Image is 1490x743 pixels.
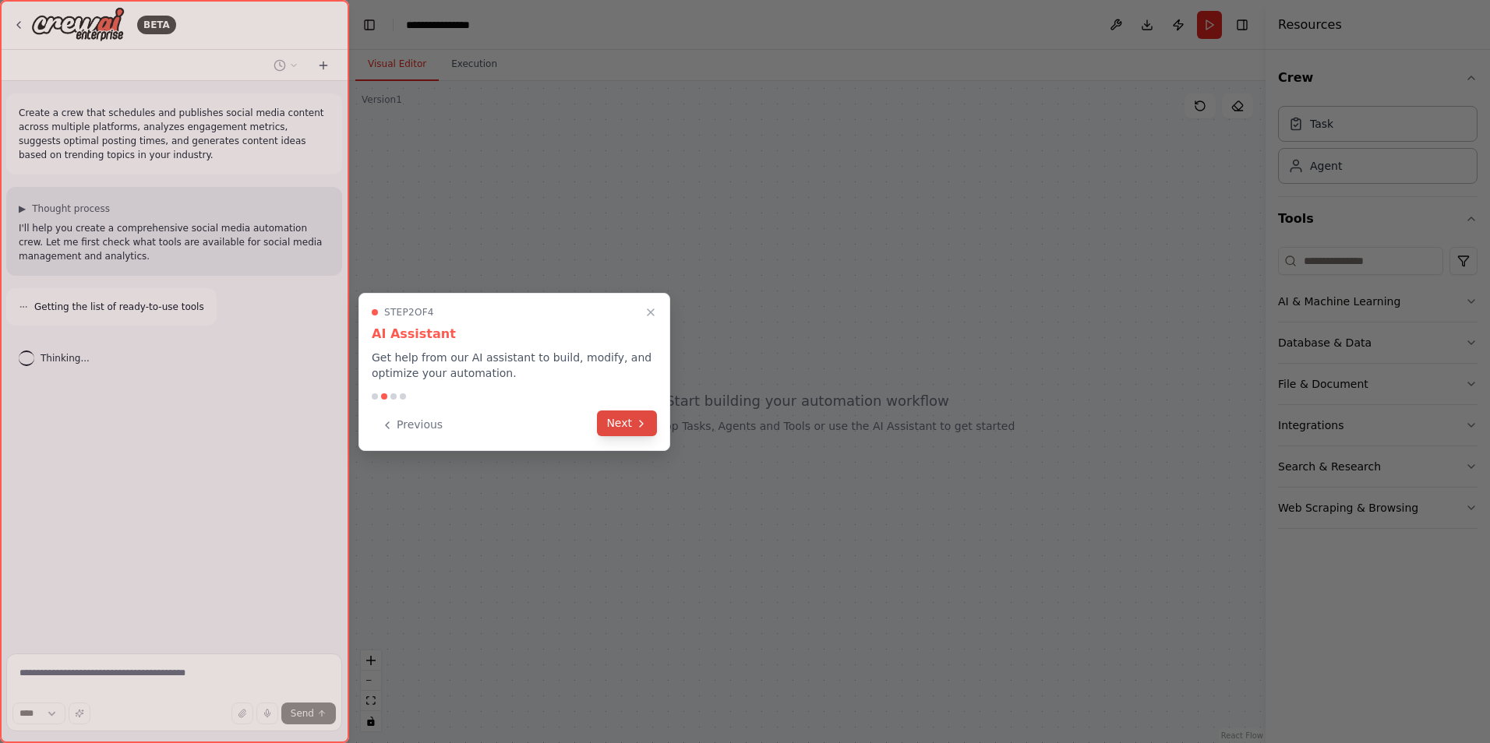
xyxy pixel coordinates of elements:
span: Step 2 of 4 [384,306,434,319]
button: Close walkthrough [641,303,660,322]
button: Next [597,410,657,436]
button: Hide left sidebar [358,14,380,36]
p: Get help from our AI assistant to build, modify, and optimize your automation. [372,350,657,381]
button: Previous [372,412,452,438]
h3: AI Assistant [372,325,657,343]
